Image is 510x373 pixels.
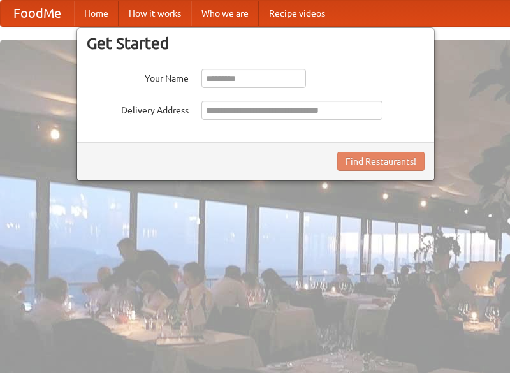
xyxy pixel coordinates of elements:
a: Home [74,1,119,26]
a: Recipe videos [259,1,335,26]
label: Delivery Address [87,101,189,117]
h3: Get Started [87,34,425,53]
button: Find Restaurants! [337,152,425,171]
a: Who we are [191,1,259,26]
a: FoodMe [1,1,74,26]
a: How it works [119,1,191,26]
label: Your Name [87,69,189,85]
